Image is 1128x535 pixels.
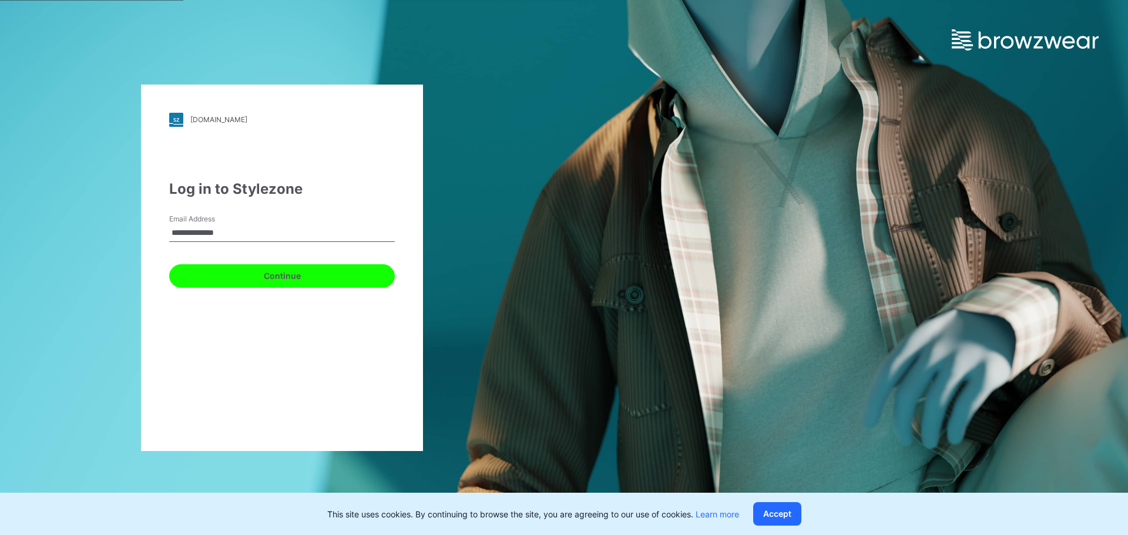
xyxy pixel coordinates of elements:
[753,502,801,526] button: Accept
[169,113,395,127] a: [DOMAIN_NAME]
[169,179,395,200] div: Log in to Stylezone
[169,113,183,127] img: stylezone-logo.562084cfcfab977791bfbf7441f1a819.svg
[696,509,739,519] a: Learn more
[190,115,247,124] div: [DOMAIN_NAME]
[169,214,251,224] label: Email Address
[952,29,1099,51] img: browzwear-logo.e42bd6dac1945053ebaf764b6aa21510.svg
[327,508,739,520] p: This site uses cookies. By continuing to browse the site, you are agreeing to our use of cookies.
[169,264,395,288] button: Continue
